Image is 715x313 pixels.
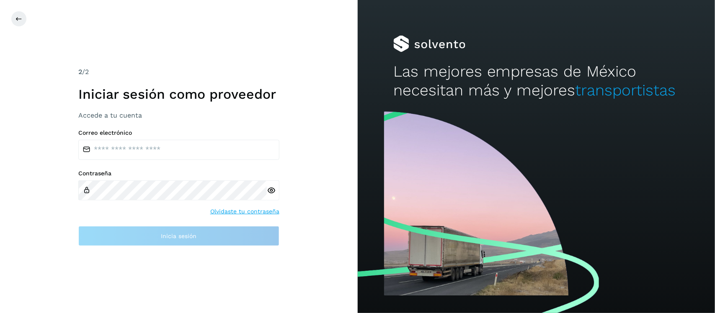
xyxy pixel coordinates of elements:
[78,129,279,136] label: Correo electrónico
[78,86,279,102] h1: Iniciar sesión como proveedor
[78,226,279,246] button: Inicia sesión
[393,62,679,100] h2: Las mejores empresas de México necesitan más y mejores
[161,233,196,239] span: Inicia sesión
[78,68,82,76] span: 2
[78,111,279,119] h3: Accede a tu cuenta
[78,170,279,177] label: Contraseña
[210,207,279,216] a: Olvidaste tu contraseña
[78,67,279,77] div: /2
[576,81,676,99] span: transportistas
